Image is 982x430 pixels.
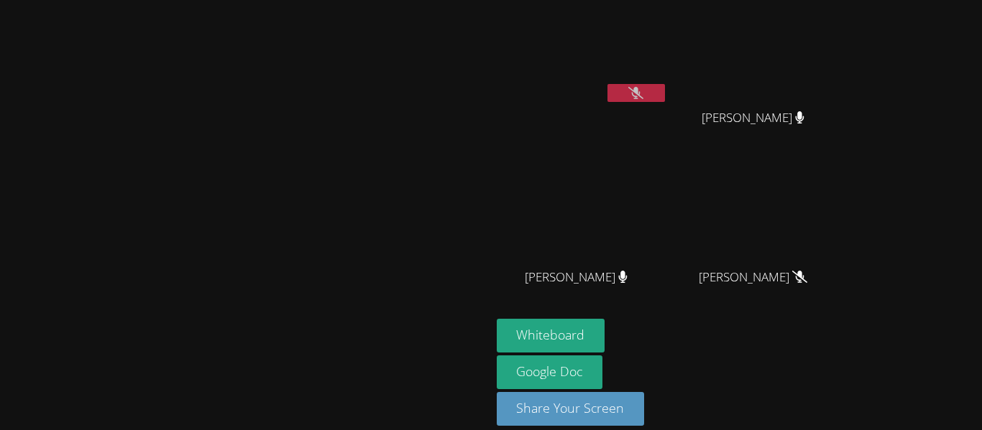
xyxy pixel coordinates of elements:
button: Share Your Screen [497,392,645,426]
button: Whiteboard [497,319,605,352]
a: Google Doc [497,355,603,389]
span: [PERSON_NAME] [525,267,628,288]
span: [PERSON_NAME] [702,108,804,128]
span: [PERSON_NAME] [699,267,807,288]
